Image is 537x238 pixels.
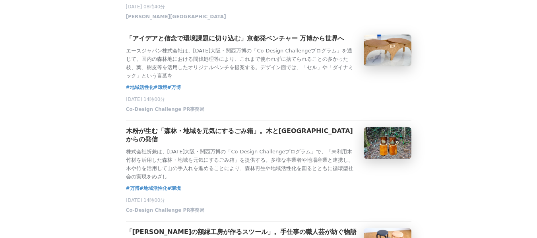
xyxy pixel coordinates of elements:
[126,4,411,10] p: [DATE] 08時40分
[167,83,181,91] a: #万博
[126,35,411,80] a: 「アイデアと信念で環境課題に切り込む」京都発ベンチャー 万博から世界へエースジャパン株式会社は、[DATE]大阪・関西万博の「Co-Design Challengeプログラム」を通じて、国内の森...
[126,47,357,80] p: エースジャパン株式会社は、[DATE]大阪・関西万博の「Co-Design Challengeプログラム」を通じて、国内の森林地における間伐処理等により、これまで使われずに捨てられることの多かっ...
[126,14,226,20] span: [PERSON_NAME][GEOGRAPHIC_DATA]
[126,35,345,43] h3: 「アイデアと信念で環境課題に切り込む」京都発ベンチャー 万博から世界へ
[140,184,167,192] a: #地域活性化
[167,184,181,192] a: #環境
[126,197,411,204] p: [DATE] 14時00分
[126,228,357,236] h3: 「[PERSON_NAME]の額縁工房が作るスツール」。手仕事の職人芸が紡ぐ物語
[126,16,226,21] a: [PERSON_NAME][GEOGRAPHIC_DATA]
[126,184,140,192] a: #万博
[126,106,205,113] span: Co-Design Challenge PR事務局
[126,207,205,214] span: Co-Design Challenge PR事務局
[126,127,411,181] a: 木粉が生む「森林・地域を元気にするごみ箱」。木と[GEOGRAPHIC_DATA]からの発信株式会社折兼は、[DATE]大阪・関西万博の「Co-Design Challengeプログラム」で、「...
[154,83,167,91] a: #環境
[126,127,357,144] h3: 木粉が生む「森林・地域を元気にするごみ箱」。木と[GEOGRAPHIC_DATA]からの発信
[126,96,411,103] p: [DATE] 14時00分
[126,148,357,181] p: 株式会社折兼は、[DATE]大阪・関西万博の「Co-Design Challengeプログラム」で、「未利用木竹材を活用した森林・地域を元気にするごみ箱」を提供する。多様な事業者や地場産業と連携...
[126,83,154,91] a: #地域活性化
[126,209,205,215] a: Co-Design Challenge PR事務局
[126,108,205,114] a: Co-Design Challenge PR事務局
